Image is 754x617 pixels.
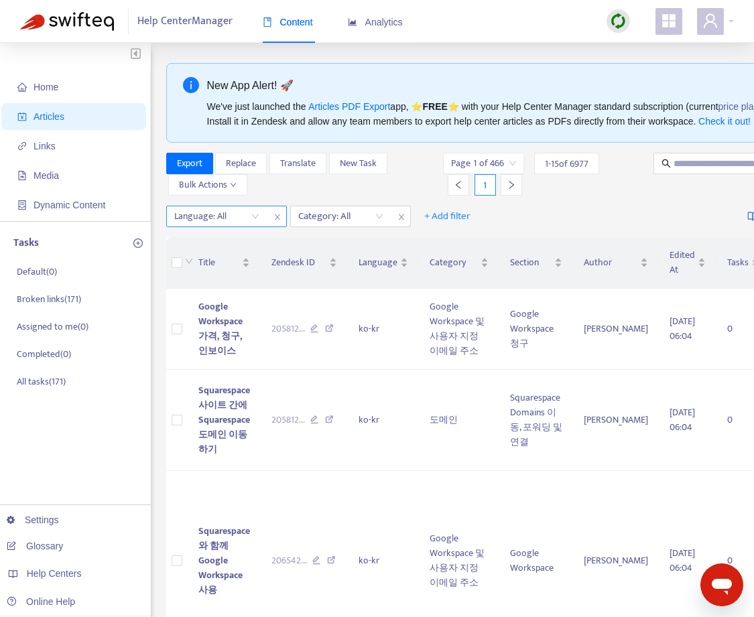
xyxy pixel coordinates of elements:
[430,255,478,270] span: Category
[34,170,59,181] span: Media
[17,320,88,334] p: Assigned to me ( 0 )
[670,314,695,344] span: [DATE] 06:04
[188,237,261,289] th: Title
[185,257,193,265] span: down
[329,153,387,174] button: New Task
[454,180,463,190] span: left
[475,174,496,196] div: 1
[183,77,199,93] span: info-circle
[17,347,71,361] p: Completed ( 0 )
[359,255,397,270] span: Language
[573,237,659,289] th: Author
[700,563,743,606] iframe: Button to launch messaging window
[261,237,349,289] th: Zendesk ID
[198,383,250,457] span: Squarespace 사이트 간에 Squarespace 도메인 이동하기
[308,101,390,112] a: Articles PDF Export
[499,289,573,370] td: Google Workspace 청구
[280,156,316,171] span: Translate
[499,370,573,471] td: Squarespace Domains 이동, 포워딩 및 연결
[34,141,56,151] span: Links
[348,17,403,27] span: Analytics
[27,568,82,579] span: Help Centers
[137,9,233,34] span: Help Center Manager
[584,255,637,270] span: Author
[424,208,470,224] span: + Add filter
[573,370,659,471] td: [PERSON_NAME]
[17,171,27,180] span: file-image
[419,237,499,289] th: Category
[340,156,377,171] span: New Task
[348,289,419,370] td: ko-kr
[17,200,27,210] span: container
[34,200,105,210] span: Dynamic Content
[702,13,718,29] span: user
[34,111,64,122] span: Articles
[545,157,588,171] span: 1 - 15 of 6977
[7,596,75,607] a: Online Help
[17,141,27,151] span: link
[177,156,202,171] span: Export
[670,545,695,575] span: [DATE] 06:04
[348,370,419,471] td: ko-kr
[269,209,286,225] span: close
[610,13,627,29] img: sync.dc5367851b00ba804db3.png
[230,182,237,188] span: down
[263,17,313,27] span: Content
[179,178,237,192] span: Bulk Actions
[7,515,59,525] a: Settings
[17,112,27,121] span: account-book
[662,159,671,168] span: search
[659,237,716,289] th: Edited At
[13,235,39,251] p: Tasks
[348,237,419,289] th: Language
[414,206,481,227] button: + Add filter
[510,255,552,270] span: Section
[17,265,57,279] p: Default ( 0 )
[34,82,58,92] span: Home
[133,238,143,248] span: plus-circle
[7,541,63,551] a: Glossary
[271,322,305,336] span: 205812 ...
[348,17,357,27] span: area-chart
[727,255,749,270] span: Tasks
[422,101,447,112] b: FREE
[271,413,305,427] span: 205812 ...
[17,82,27,92] span: home
[215,153,267,174] button: Replace
[263,17,272,27] span: book
[20,12,114,31] img: Swifteq
[393,209,410,225] span: close
[226,156,256,171] span: Replace
[419,289,499,370] td: Google Workspace 및 사용자 지정 이메일 주소
[198,255,239,270] span: Title
[17,292,81,306] p: Broken links ( 171 )
[661,13,677,29] span: appstore
[499,237,573,289] th: Section
[166,153,213,174] button: Export
[670,248,695,277] span: Edited At
[670,405,695,435] span: [DATE] 06:04
[271,255,327,270] span: Zendesk ID
[198,523,250,598] span: Squarespace와 함께 Google Workspace 사용
[573,289,659,370] td: [PERSON_NAME]
[198,299,243,358] span: Google Workspace 가격, 청구, 인보이스
[17,374,66,389] p: All tasks ( 171 )
[269,153,326,174] button: Translate
[698,116,751,127] a: Check it out!
[507,180,516,190] span: right
[271,553,307,568] span: 206542 ...
[419,370,499,471] td: 도메인
[168,174,247,196] button: Bulk Actionsdown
